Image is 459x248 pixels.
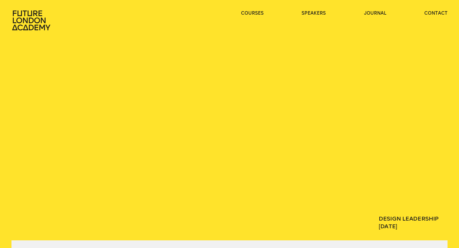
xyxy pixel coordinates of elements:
[379,222,448,230] span: [DATE]
[302,10,326,17] a: speakers
[379,215,439,222] a: Design Leadership
[364,10,386,17] a: journal
[424,10,448,17] a: contact
[241,10,264,17] a: courses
